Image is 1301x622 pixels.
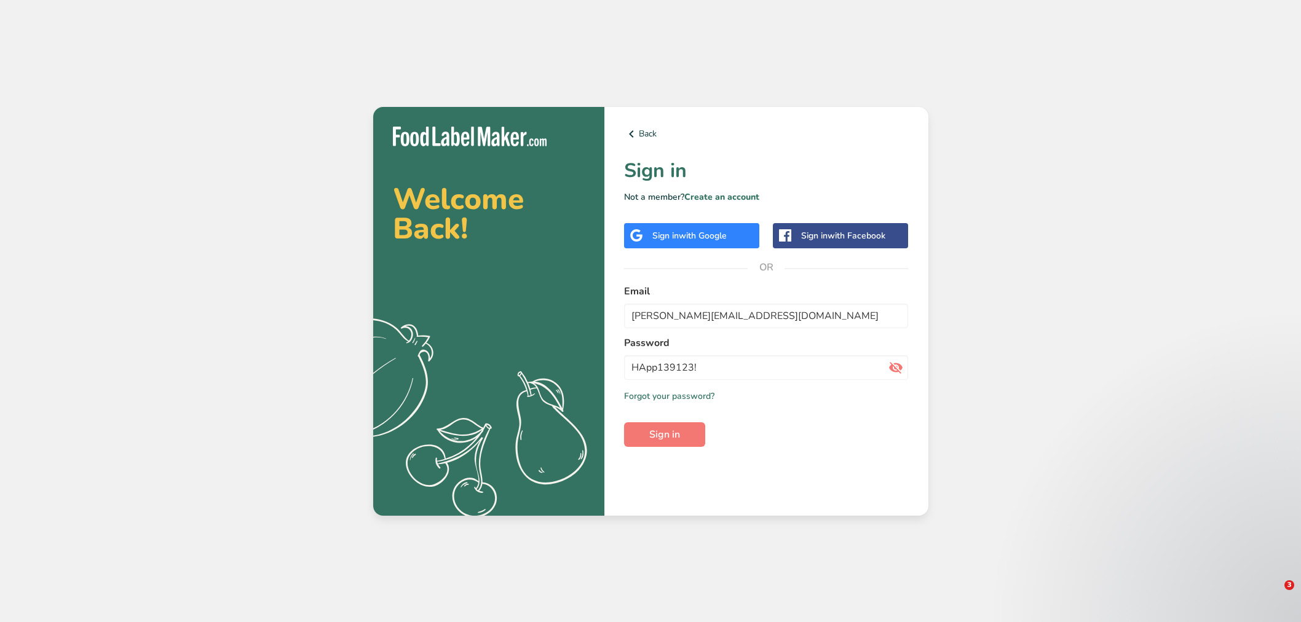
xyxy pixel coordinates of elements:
[679,230,727,242] span: with Google
[652,229,727,242] div: Sign in
[624,304,909,328] input: Enter Your Email
[393,184,585,243] h2: Welcome Back!
[1259,580,1289,610] iframe: Intercom live chat
[649,427,680,442] span: Sign in
[624,284,909,299] label: Email
[393,127,547,147] img: Food Label Maker
[624,355,909,380] input: Enter Your Password
[801,229,885,242] div: Sign in
[748,249,785,286] span: OR
[624,156,909,186] h1: Sign in
[1284,580,1294,590] span: 3
[624,422,705,447] button: Sign in
[624,127,909,141] a: Back
[828,230,885,242] span: with Facebook
[624,191,909,203] p: Not a member?
[624,336,909,350] label: Password
[684,191,759,203] a: Create an account
[624,390,714,403] a: Forgot your password?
